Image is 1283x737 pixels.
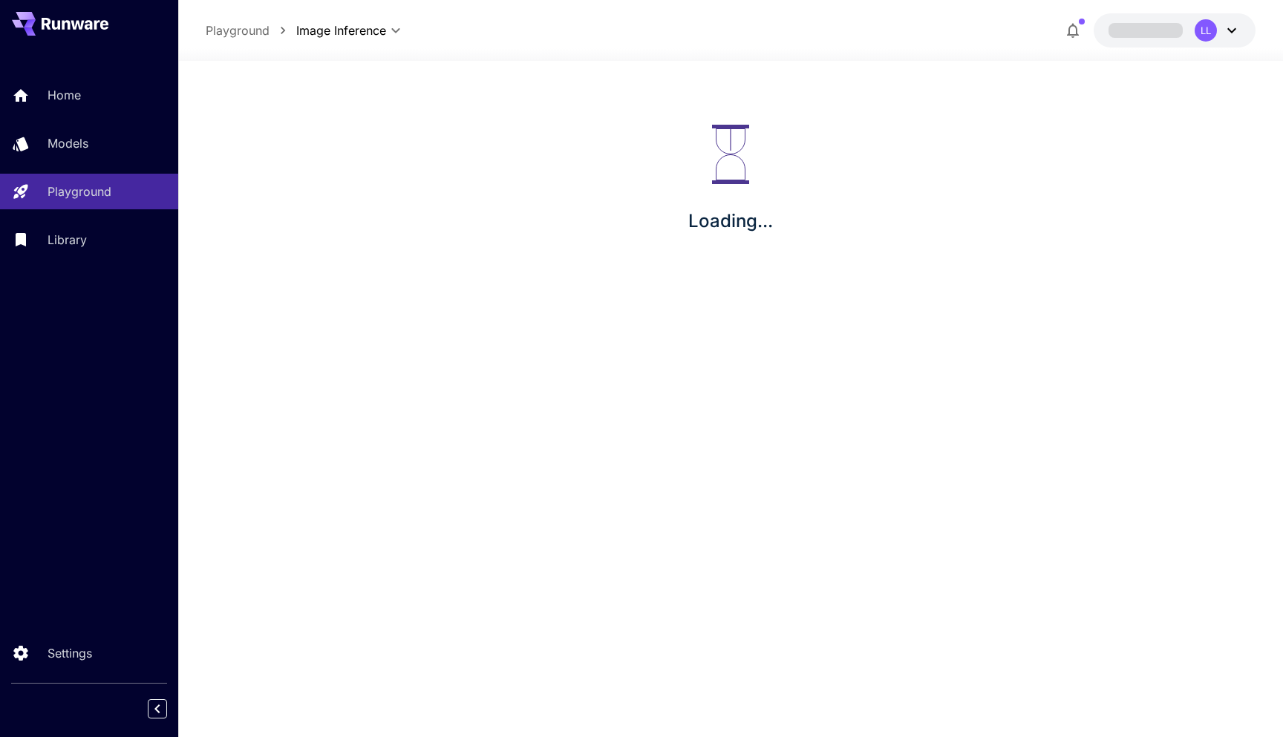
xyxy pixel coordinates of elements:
p: Settings [48,644,92,662]
div: LL [1195,19,1217,42]
div: Collapse sidebar [159,695,178,722]
nav: breadcrumb [206,22,296,39]
button: LL [1094,13,1256,48]
a: Playground [206,22,270,39]
button: Collapse sidebar [148,699,167,718]
p: Models [48,134,88,152]
p: Home [48,86,81,104]
p: Loading... [688,208,773,235]
span: Image Inference [296,22,386,39]
p: Playground [48,183,111,200]
p: Library [48,231,87,249]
